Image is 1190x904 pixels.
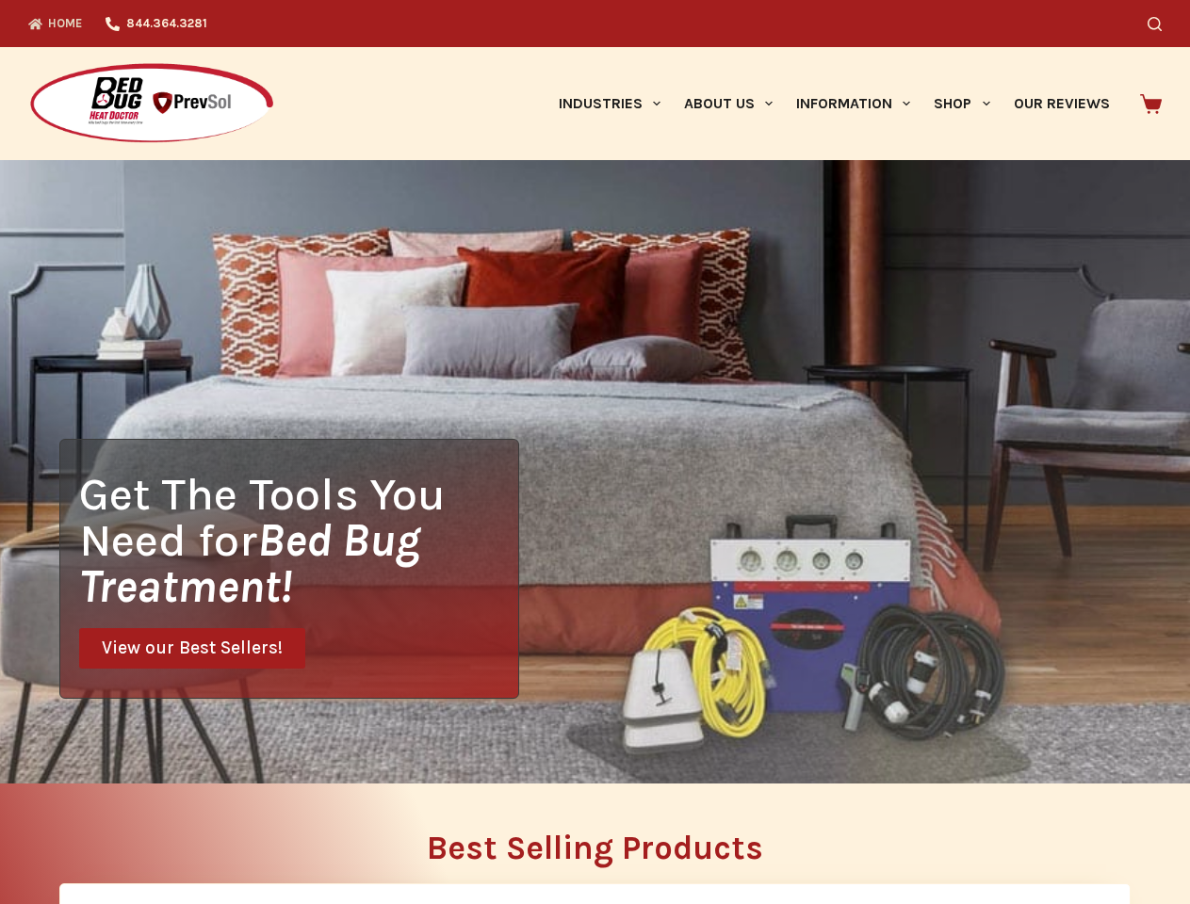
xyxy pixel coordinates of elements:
span: View our Best Sellers! [102,639,283,657]
a: Industries [546,47,672,160]
nav: Primary [546,47,1121,160]
img: Prevsol/Bed Bug Heat Doctor [28,62,275,146]
a: About Us [672,47,784,160]
a: View our Best Sellers! [79,628,305,669]
a: Information [785,47,922,160]
a: Our Reviews [1002,47,1121,160]
h1: Get The Tools You Need for [79,471,518,609]
h2: Best Selling Products [59,831,1131,864]
i: Bed Bug Treatment! [79,513,420,613]
a: Shop [922,47,1002,160]
button: Search [1148,17,1162,31]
